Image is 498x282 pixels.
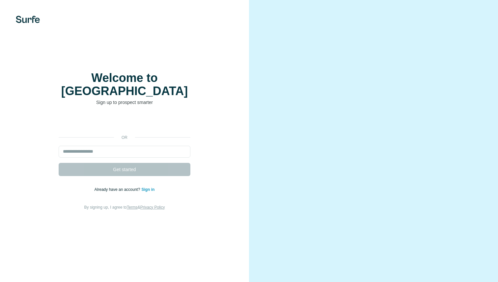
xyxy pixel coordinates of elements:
a: Terms [127,205,138,210]
span: By signing up, I agree to & [84,205,165,210]
a: Sign in [141,187,154,192]
a: Privacy Policy [140,205,165,210]
iframe: Sign in with Google Button [55,115,194,130]
img: Surfe's logo [16,16,40,23]
h1: Welcome to [GEOGRAPHIC_DATA] [59,71,190,98]
p: or [114,135,135,141]
span: Already have an account? [95,187,142,192]
p: Sign up to prospect smarter [59,99,190,106]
